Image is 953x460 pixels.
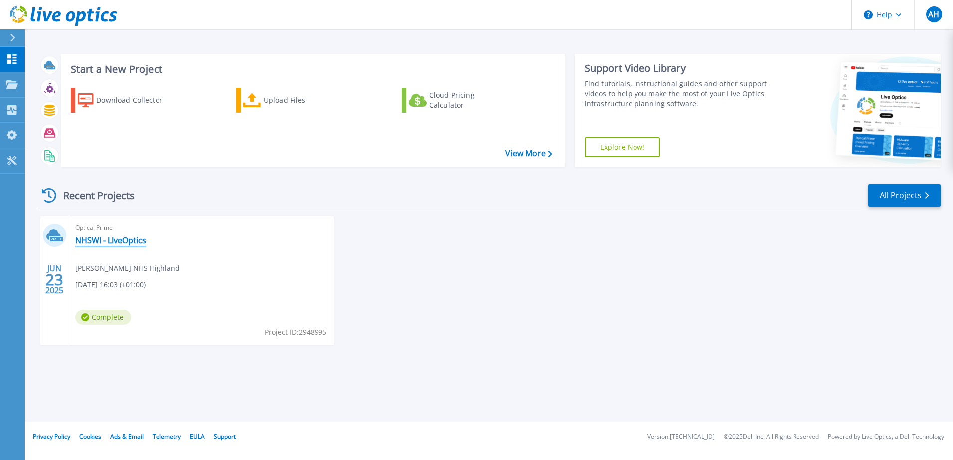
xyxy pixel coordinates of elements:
a: Explore Now! [585,137,660,157]
div: Upload Files [264,90,343,110]
a: Download Collector [71,88,182,113]
h3: Start a New Project [71,64,552,75]
a: Cloud Pricing Calculator [402,88,513,113]
li: Version: [TECHNICAL_ID] [647,434,715,440]
div: JUN 2025 [45,261,64,298]
div: Recent Projects [38,183,148,208]
span: [DATE] 16:03 (+01:00) [75,279,146,290]
span: Project ID: 2948995 [265,327,326,338]
a: NHSWI - LIveOptics [75,235,146,245]
li: Powered by Live Optics, a Dell Technology [828,434,944,440]
span: AH [928,10,939,18]
a: Privacy Policy [33,432,70,441]
a: View More [505,149,552,158]
a: Cookies [79,432,101,441]
a: Upload Files [236,88,347,113]
a: EULA [190,432,205,441]
li: © 2025 Dell Inc. All Rights Reserved [724,434,819,440]
div: Download Collector [96,90,176,110]
div: Find tutorials, instructional guides and other support videos to help you make the most of your L... [585,79,771,109]
a: Telemetry [153,432,181,441]
span: Optical Prime [75,222,328,233]
a: All Projects [868,184,941,207]
div: Cloud Pricing Calculator [429,90,509,110]
a: Ads & Email [110,432,144,441]
span: 23 [45,275,63,284]
a: Support [214,432,236,441]
div: Support Video Library [585,62,771,75]
span: Complete [75,310,131,325]
span: [PERSON_NAME] , NHS Highland [75,263,180,274]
